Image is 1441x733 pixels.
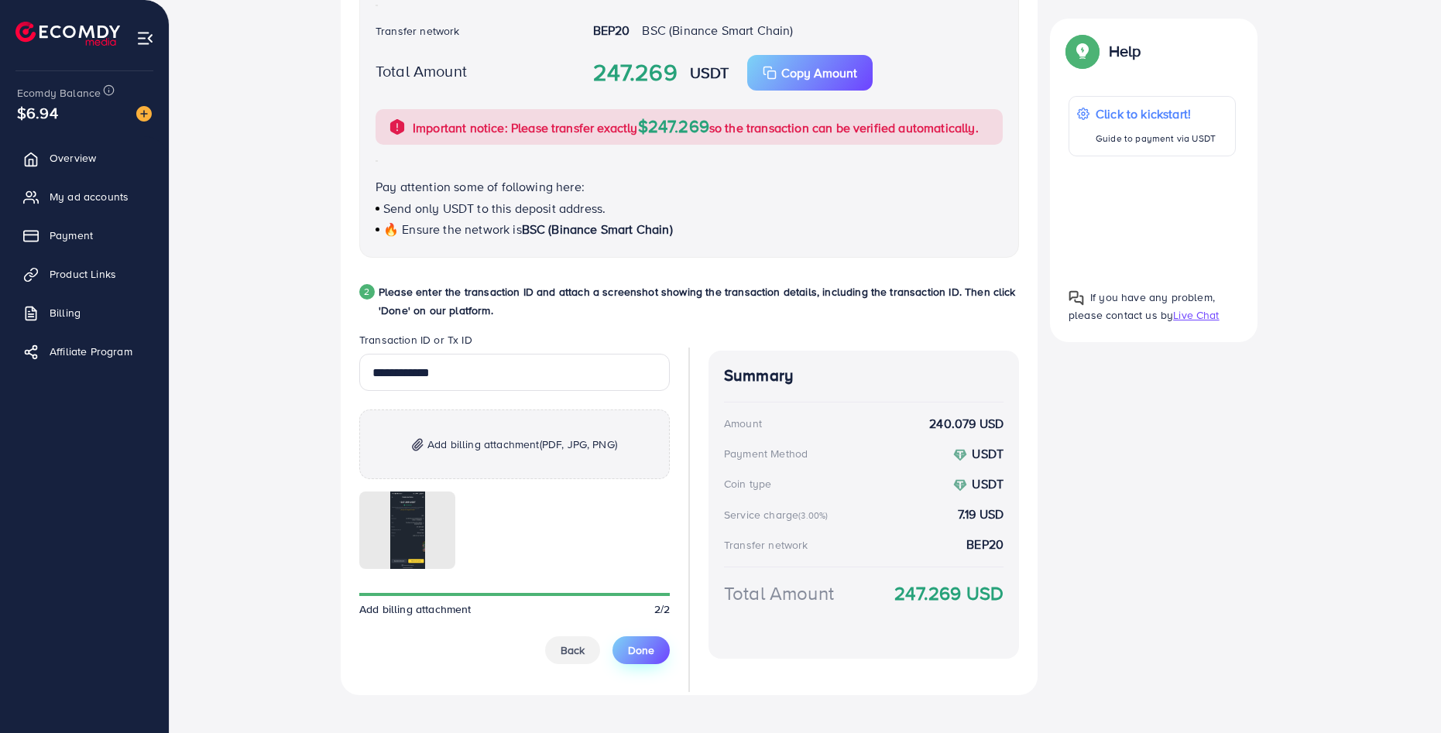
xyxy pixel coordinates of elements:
[376,177,1003,196] p: Pay attention some of following here:
[379,283,1019,320] p: Please enter the transaction ID and attach a screenshot showing the transaction details, includin...
[690,61,729,84] strong: USDT
[390,492,425,569] img: img uploaded
[383,221,522,238] span: 🔥 Ensure the network is
[50,305,81,320] span: Billing
[136,106,152,122] img: image
[12,142,157,173] a: Overview
[642,22,793,39] span: BSC (Binance Smart Chain)
[12,181,157,212] a: My ad accounts
[724,446,808,461] div: Payment Method
[545,636,600,664] button: Back
[972,475,1004,492] strong: USDT
[966,536,1004,553] strong: BEP20
[522,221,673,238] span: BSC (Binance Smart Chain)
[724,476,771,492] div: Coin type
[953,448,967,462] img: coin
[17,85,101,101] span: Ecomdy Balance
[561,642,585,658] span: Back
[1096,104,1216,123] p: Click to kickstart!
[894,580,1004,607] strong: 247.269 USD
[15,22,120,46] img: logo
[638,114,709,138] span: $247.269
[1109,42,1141,60] p: Help
[1096,129,1216,148] p: Guide to payment via USDT
[1375,663,1429,721] iframe: Chat
[724,537,808,553] div: Transfer network
[136,29,154,47] img: menu
[50,189,129,204] span: My ad accounts
[12,220,157,251] a: Payment
[628,642,654,658] span: Done
[12,259,157,289] a: Product Links
[724,366,1004,385] h4: Summary
[724,580,834,607] div: Total Amount
[781,63,857,82] p: Copy Amount
[359,332,670,354] legend: Transaction ID or Tx ID
[593,56,678,90] strong: 247.269
[12,336,157,367] a: Affiliate Program
[388,118,407,136] img: alert
[359,284,375,300] div: 2
[798,509,828,522] small: (3.00%)
[972,445,1004,462] strong: USDT
[413,117,979,137] p: Important notice: Please transfer exactly so the transaction can be verified automatically.
[427,435,617,454] span: Add billing attachment
[747,55,873,91] button: Copy Amount
[953,478,967,492] img: coin
[1069,290,1084,306] img: Popup guide
[376,60,467,82] label: Total Amount
[724,416,762,431] div: Amount
[376,199,1003,218] p: Send only USDT to this deposit address.
[654,601,670,617] span: 2/2
[12,297,157,328] a: Billing
[1069,289,1215,323] span: If you have any problem, please contact us by
[50,266,116,282] span: Product Links
[412,438,424,451] img: img
[1069,37,1096,65] img: Popup guide
[50,150,96,166] span: Overview
[612,636,670,664] button: Done
[958,505,1004,523] strong: 7.19 USD
[359,601,472,617] span: Add billing attachment
[1173,307,1219,323] span: Live Chat
[50,228,93,243] span: Payment
[724,507,832,522] div: Service charge
[50,344,132,359] span: Affiliate Program
[929,415,1004,433] strong: 240.079 USD
[17,101,58,124] span: $6.94
[376,23,460,39] label: Transfer network
[593,22,630,39] strong: BEP20
[540,437,617,452] span: (PDF, JPG, PNG)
